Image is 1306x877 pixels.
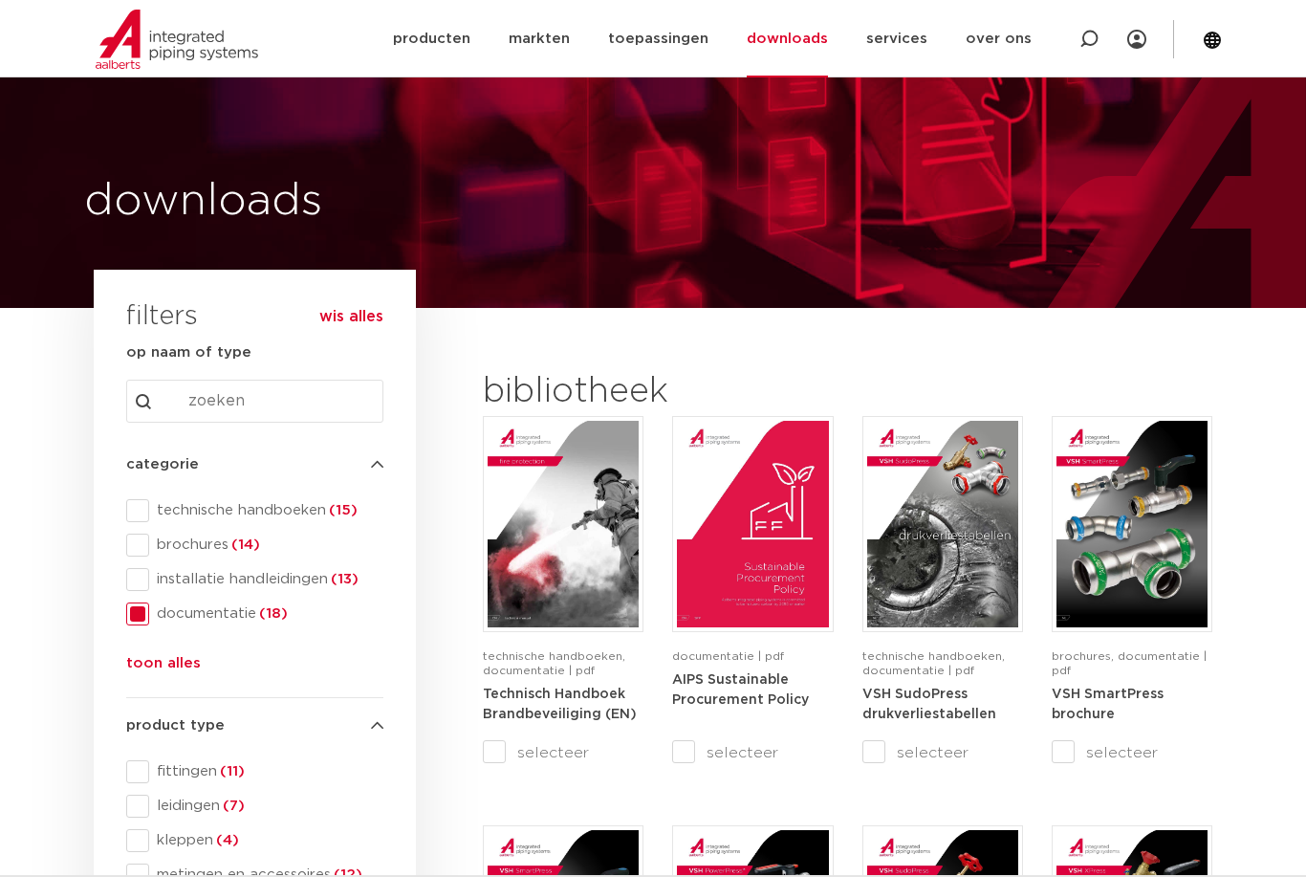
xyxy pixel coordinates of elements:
[220,799,245,813] span: (7)
[483,741,643,764] label: selecteer
[126,795,383,818] div: leidingen(7)
[1052,687,1164,722] a: VSH SmartPress brochure
[213,833,239,847] span: (4)
[149,570,383,589] span: installatie handleidingen
[1052,741,1212,764] label: selecteer
[126,499,383,522] div: technische handboeken(15)
[672,650,784,662] span: documentatie | pdf
[126,714,383,737] h4: product type
[126,453,383,476] h4: categorie
[862,650,1005,676] span: technische handboeken, documentatie | pdf
[483,688,637,722] strong: Technisch Handboek Brandbeveiliging (EN)
[319,307,383,326] button: wis alles
[326,503,358,517] span: (15)
[862,688,996,722] strong: VSH SudoPress drukverliestabellen
[149,831,383,850] span: kleppen
[126,829,383,852] div: kleppen(4)
[149,762,383,781] span: fittingen
[84,171,643,232] h1: downloads
[867,421,1018,627] img: VSH-SudoPress_A4PLT_5007706_2024-2.0_NL-pdf.jpg
[488,421,639,627] img: FireProtection_A4TM_5007915_2025_2.0_EN-1-pdf.jpg
[328,572,359,586] span: (13)
[256,606,288,621] span: (18)
[217,764,245,778] span: (11)
[126,652,201,683] button: toon alles
[149,797,383,816] span: leidingen
[126,568,383,591] div: installatie handleidingen(13)
[1052,650,1207,676] span: brochures, documentatie | pdf
[672,741,833,764] label: selecteer
[149,501,383,520] span: technische handboeken
[1052,688,1164,722] strong: VSH SmartPress brochure
[862,741,1023,764] label: selecteer
[672,673,809,708] strong: AIPS Sustainable Procurement Policy
[149,604,383,624] span: documentatie
[126,760,383,783] div: fittingen(11)
[1056,421,1208,627] img: VSH-SmartPress_A4Brochure-5008016-2023_2.0_NL-pdf.jpg
[126,295,198,340] h3: filters
[149,536,383,555] span: brochures
[126,345,251,360] strong: op naam of type
[862,687,996,722] a: VSH SudoPress drukverliestabellen
[483,650,625,676] span: technische handboeken, documentatie | pdf
[483,687,637,722] a: Technisch Handboek Brandbeveiliging (EN)
[229,537,260,552] span: (14)
[677,421,828,627] img: Aips_A4Sustainable-Procurement-Policy_5011446_EN-pdf.jpg
[126,603,383,625] div: documentatie(18)
[672,672,809,708] a: AIPS Sustainable Procurement Policy
[483,369,823,415] h2: bibliotheek
[126,534,383,557] div: brochures(14)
